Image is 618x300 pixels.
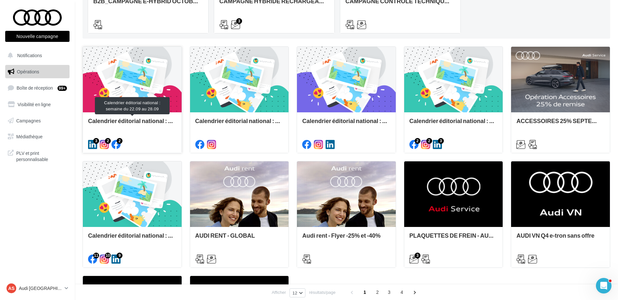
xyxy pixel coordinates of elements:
div: Calendrier éditorial national : semaine du 22.09 au 28.09 [95,97,170,114]
div: ACCESSOIRES 25% SEPTEMBRE - AUDI SERVICE [516,118,605,131]
span: résultats/page [309,289,336,295]
div: 3 [93,138,99,144]
div: 11 [93,253,99,258]
div: 2 [105,138,111,144]
span: 2 [372,287,383,297]
div: 9 [117,253,122,258]
span: Notifications [17,53,42,58]
div: Audi rent - Flyer -25% et -40% [302,232,391,245]
div: PLAQUETTES DE FREIN - AUDI SERVICE [409,232,498,245]
div: AUDI VN Q4 e-tron sans offre [516,232,605,245]
span: AS [8,285,14,292]
div: 2 [426,138,432,144]
button: Notifications [4,49,68,62]
a: Visibilité en ligne [4,98,71,111]
div: 3 [236,18,242,24]
button: 12 [290,288,305,297]
a: Opérations [4,65,71,79]
span: 12 [292,290,297,295]
div: Calendrier éditorial national : semaine du 08.09 au 14.09 [302,118,391,131]
div: 10 [105,253,111,258]
span: PLV et print personnalisable [16,149,67,163]
p: Audi [GEOGRAPHIC_DATA] [19,285,62,292]
div: 3 [438,138,444,144]
iframe: Intercom live chat [596,278,612,294]
a: Médiathèque [4,130,71,144]
span: Afficher [272,289,286,295]
a: PLV et print personnalisable [4,146,71,165]
div: 2 [117,138,122,144]
div: Calendrier éditorial national : semaine du 15.09 au 21.09 [195,118,284,131]
a: AS Audi [GEOGRAPHIC_DATA] [5,282,70,294]
a: Boîte de réception99+ [4,81,71,95]
span: 3 [384,287,394,297]
span: Opérations [17,69,39,74]
span: 1 [360,287,370,297]
div: Calendrier éditorial national : du 02.09 au 15.09 [409,118,498,131]
div: 2 [415,138,420,144]
span: 4 [397,287,407,297]
div: AUDI RENT - GLOBAL [195,232,284,245]
span: Visibilité en ligne [18,102,51,107]
span: Campagnes [16,118,41,123]
button: Nouvelle campagne [5,31,70,42]
div: Calendrier éditorial national : du 02.09 au 09.09 [88,232,176,245]
div: 99+ [58,86,67,91]
div: Calendrier éditorial national : semaine du 22.09 au 28.09 [88,118,176,131]
span: Boîte de réception [17,85,53,91]
a: Campagnes [4,114,71,128]
span: Médiathèque [16,134,43,139]
div: 3 [415,253,420,258]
